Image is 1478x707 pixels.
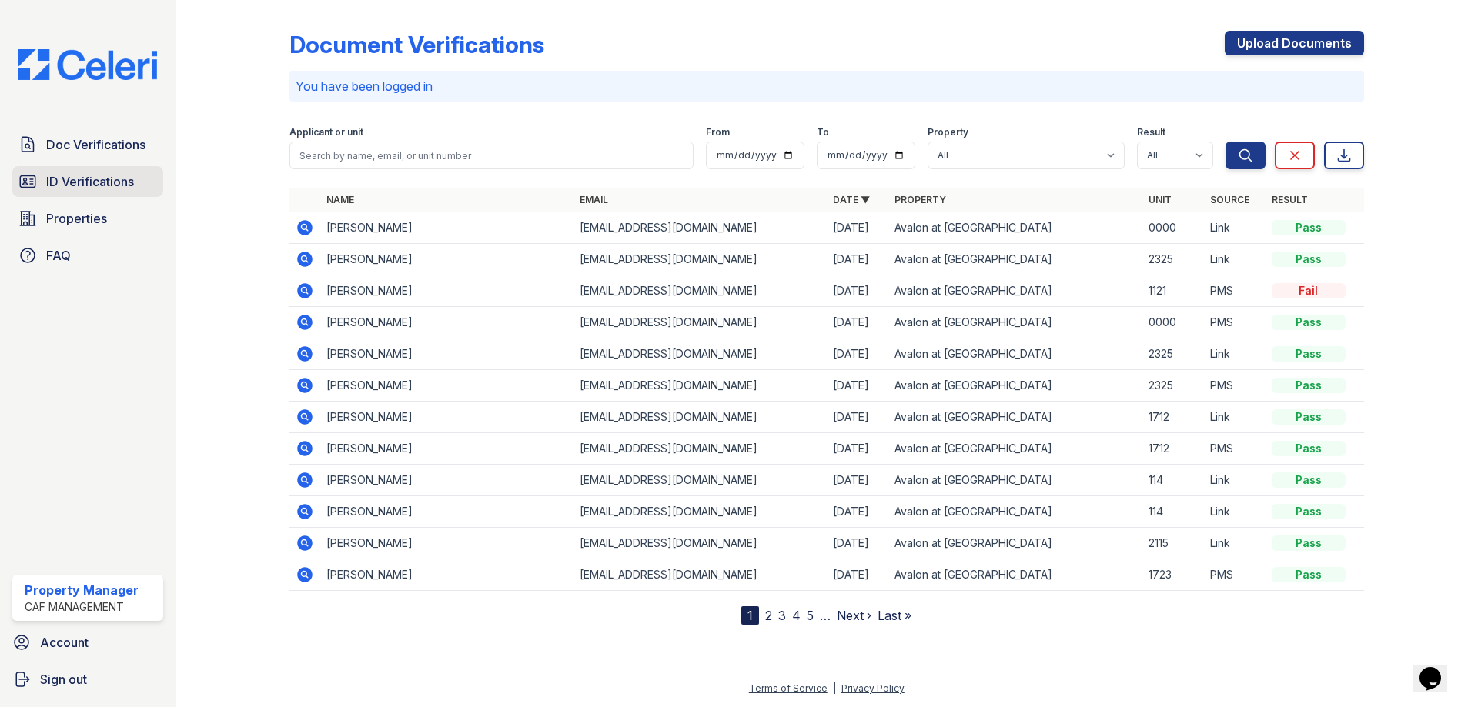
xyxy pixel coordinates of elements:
[320,496,573,528] td: [PERSON_NAME]
[1204,244,1266,275] td: Link
[765,608,772,623] a: 2
[289,142,694,169] input: Search by name, email, or unit number
[928,126,968,138] label: Property
[6,627,169,658] a: Account
[1204,528,1266,559] td: Link
[320,402,573,433] td: [PERSON_NAME]
[573,496,827,528] td: [EMAIL_ADDRESS][DOMAIN_NAME]
[888,465,1142,496] td: Avalon at [GEOGRAPHIC_DATA]
[827,307,888,338] td: [DATE]
[827,402,888,433] td: [DATE]
[820,606,831,625] span: …
[326,194,354,205] a: Name
[827,370,888,402] td: [DATE]
[1272,535,1346,551] div: Pass
[1272,220,1346,235] div: Pass
[1225,31,1364,55] a: Upload Documents
[817,126,829,138] label: To
[894,194,946,205] a: Property
[888,528,1142,559] td: Avalon at [GEOGRAPHIC_DATA]
[888,370,1142,402] td: Avalon at [GEOGRAPHIC_DATA]
[12,129,163,160] a: Doc Verifications
[778,608,786,623] a: 3
[573,433,827,465] td: [EMAIL_ADDRESS][DOMAIN_NAME]
[1272,378,1346,393] div: Pass
[40,633,89,652] span: Account
[12,203,163,234] a: Properties
[1272,252,1346,267] div: Pass
[320,433,573,465] td: [PERSON_NAME]
[1142,559,1204,591] td: 1723
[1142,465,1204,496] td: 114
[878,608,911,623] a: Last »
[289,126,363,138] label: Applicant or unit
[320,370,573,402] td: [PERSON_NAME]
[320,338,573,370] td: [PERSON_NAME]
[833,194,870,205] a: Date ▼
[6,664,169,695] a: Sign out
[1142,496,1204,528] td: 114
[12,166,163,197] a: ID Verifications
[888,307,1142,338] td: Avalon at [GEOGRAPHIC_DATA]
[25,599,139,615] div: CAF Management
[1204,559,1266,591] td: PMS
[807,608,814,623] a: 5
[1204,338,1266,370] td: Link
[1142,402,1204,433] td: 1712
[320,465,573,496] td: [PERSON_NAME]
[573,307,827,338] td: [EMAIL_ADDRESS][DOMAIN_NAME]
[573,338,827,370] td: [EMAIL_ADDRESS][DOMAIN_NAME]
[1204,433,1266,465] td: PMS
[888,212,1142,244] td: Avalon at [GEOGRAPHIC_DATA]
[827,465,888,496] td: [DATE]
[837,608,871,623] a: Next ›
[1204,212,1266,244] td: Link
[1204,275,1266,307] td: PMS
[573,370,827,402] td: [EMAIL_ADDRESS][DOMAIN_NAME]
[25,581,139,599] div: Property Manager
[6,49,169,80] img: CE_Logo_Blue-a8612792a0a2168367f1c8372b55b34899dd931a85d93a1a3d3e32e68fde9ad4.png
[1210,194,1249,205] a: Source
[1272,194,1308,205] a: Result
[1142,528,1204,559] td: 2115
[888,244,1142,275] td: Avalon at [GEOGRAPHIC_DATA]
[1204,402,1266,433] td: Link
[580,194,608,205] a: Email
[827,433,888,465] td: [DATE]
[1204,370,1266,402] td: PMS
[320,212,573,244] td: [PERSON_NAME]
[296,77,1358,95] p: You have been logged in
[1272,346,1346,362] div: Pass
[12,240,163,271] a: FAQ
[1272,441,1346,456] div: Pass
[573,528,827,559] td: [EMAIL_ADDRESS][DOMAIN_NAME]
[888,275,1142,307] td: Avalon at [GEOGRAPHIC_DATA]
[320,559,573,591] td: [PERSON_NAME]
[573,212,827,244] td: [EMAIL_ADDRESS][DOMAIN_NAME]
[573,402,827,433] td: [EMAIL_ADDRESS][DOMAIN_NAME]
[706,126,730,138] label: From
[1149,194,1172,205] a: Unit
[833,682,836,694] div: |
[827,338,888,370] td: [DATE]
[1204,307,1266,338] td: PMS
[827,275,888,307] td: [DATE]
[46,172,134,191] span: ID Verifications
[888,402,1142,433] td: Avalon at [GEOGRAPHIC_DATA]
[320,307,573,338] td: [PERSON_NAME]
[827,496,888,528] td: [DATE]
[888,433,1142,465] td: Avalon at [GEOGRAPHIC_DATA]
[1137,126,1165,138] label: Result
[1272,409,1346,425] div: Pass
[320,244,573,275] td: [PERSON_NAME]
[320,528,573,559] td: [PERSON_NAME]
[320,275,573,307] td: [PERSON_NAME]
[749,682,828,694] a: Terms of Service
[1272,567,1346,582] div: Pass
[841,682,905,694] a: Privacy Policy
[1272,315,1346,330] div: Pass
[573,275,827,307] td: [EMAIL_ADDRESS][DOMAIN_NAME]
[1142,433,1204,465] td: 1712
[827,212,888,244] td: [DATE]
